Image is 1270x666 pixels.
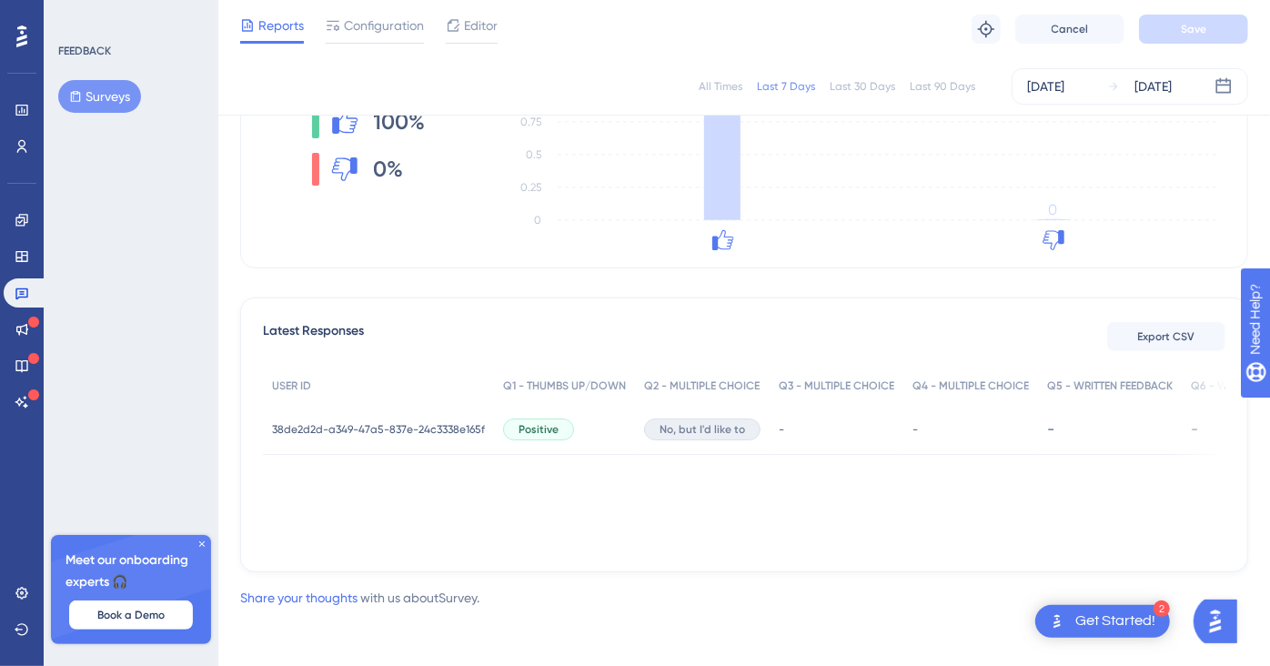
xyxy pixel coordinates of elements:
[699,79,742,94] div: All Times
[1046,610,1068,632] img: launcher-image-alternative-text
[1075,611,1155,631] div: Get Started!
[1138,329,1195,344] span: Export CSV
[526,148,541,161] tspan: 0.5
[1049,201,1058,218] tspan: 0
[519,422,559,437] span: Positive
[58,44,111,58] div: FEEDBACK
[43,5,114,26] span: Need Help?
[272,378,311,393] span: USER ID
[58,80,141,113] button: Surveys
[344,15,424,36] span: Configuration
[272,422,485,437] span: 38de2d2d-a349-47a5-837e-24c3338e165f
[503,378,626,393] span: Q1 - THUMBS UP/DOWN
[910,79,975,94] div: Last 90 Days
[97,608,165,622] span: Book a Demo
[1015,15,1124,44] button: Cancel
[374,155,404,184] span: 0%
[1047,378,1173,393] span: Q5 - WRITTEN FEEDBACK
[258,15,304,36] span: Reports
[912,378,1029,393] span: Q4 - MULTIPLE CHOICE
[1139,15,1248,44] button: Save
[830,79,895,94] div: Last 30 Days
[1027,76,1064,97] div: [DATE]
[69,600,193,630] button: Book a Demo
[1194,594,1248,649] iframe: UserGuiding AI Assistant Launcher
[66,550,197,593] span: Meet our onboarding experts 🎧
[1052,22,1089,36] span: Cancel
[263,320,364,353] span: Latest Responses
[1035,605,1170,638] div: Open Get Started! checklist, remaining modules: 2
[1107,322,1225,351] button: Export CSV
[534,214,541,227] tspan: 0
[779,422,784,437] span: -
[1047,420,1173,438] div: -
[240,587,479,609] div: with us about Survey .
[464,15,498,36] span: Editor
[912,422,918,437] span: -
[520,116,541,128] tspan: 0.75
[644,378,760,393] span: Q2 - MULTIPLE CHOICE
[520,181,541,194] tspan: 0.25
[1181,22,1206,36] span: Save
[374,107,426,136] span: 100%
[779,378,894,393] span: Q3 - MULTIPLE CHOICE
[1154,600,1170,617] div: 2
[660,422,745,437] span: No, but I'd like to
[1134,76,1172,97] div: [DATE]
[757,79,815,94] div: Last 7 Days
[240,590,358,605] a: Share your thoughts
